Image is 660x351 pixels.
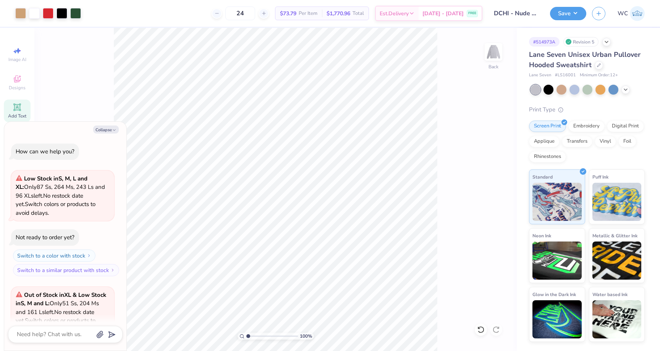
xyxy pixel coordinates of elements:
[16,308,94,325] span: No restock date yet.
[280,10,296,18] span: $73.79
[532,290,576,298] span: Glow in the Dark Ink
[93,126,119,134] button: Collapse
[529,72,551,79] span: Lane Seven
[353,10,364,18] span: Total
[618,136,636,147] div: Foil
[9,85,26,91] span: Designs
[24,291,73,299] strong: Out of Stock in XL
[380,10,409,18] span: Est. Delivery
[8,113,26,119] span: Add Text
[555,72,576,79] span: # LS16001
[529,105,645,114] div: Print Type
[592,183,642,221] img: Puff Ink
[489,63,498,70] div: Back
[16,291,106,333] span: Only 51 Ss, 204 Ms and 161 Ls left. Switch colors or products to avoid delays.
[110,268,115,272] img: Switch to a similar product with stock
[8,56,26,63] span: Image AI
[300,333,312,340] span: 100 %
[13,250,95,262] button: Switch to a color with stock
[468,11,476,16] span: FREE
[529,136,560,147] div: Applique
[592,232,637,240] span: Metallic & Glitter Ink
[16,175,87,191] strong: Low Stock in S, M, L and XL :
[562,136,592,147] div: Transfers
[580,72,618,79] span: Minimum Order: 12 +
[532,242,582,280] img: Neon Ink
[16,148,74,155] div: How can we help you?
[529,151,566,163] div: Rhinestones
[532,300,582,338] img: Glow in the Dark Ink
[488,6,544,21] input: Untitled Design
[532,183,582,221] img: Standard
[327,10,350,18] span: $1,770.96
[595,136,616,147] div: Vinyl
[225,6,255,20] input: – –
[16,175,105,217] span: Only 87 Ss, 264 Ms, 243 Ls and 96 XLs left. Switch colors or products to avoid delays.
[592,290,628,298] span: Water based Ink
[422,10,464,18] span: [DATE] - [DATE]
[592,242,642,280] img: Metallic & Glitter Ink
[87,253,91,258] img: Switch to a color with stock
[16,192,83,208] span: No restock date yet.
[592,300,642,338] img: Water based Ink
[592,173,608,181] span: Puff Ink
[532,173,553,181] span: Standard
[532,232,551,240] span: Neon Ink
[486,44,501,60] img: Back
[568,121,605,132] div: Embroidery
[607,121,644,132] div: Digital Print
[529,121,566,132] div: Screen Print
[16,233,74,241] div: Not ready to order yet?
[13,264,119,276] button: Switch to a similar product with stock
[299,10,317,18] span: Per Item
